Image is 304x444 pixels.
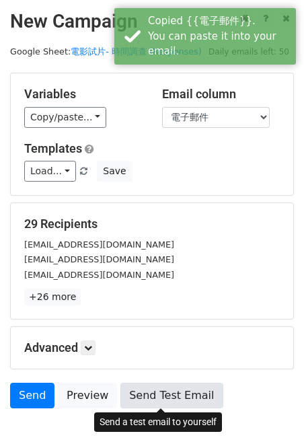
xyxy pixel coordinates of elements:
iframe: Chat Widget [237,379,304,444]
button: Save [97,161,132,182]
small: [EMAIL_ADDRESS][DOMAIN_NAME] [24,239,174,250]
h5: Variables [24,87,142,102]
a: Preview [58,383,117,408]
a: Send Test Email [120,383,223,408]
small: [EMAIL_ADDRESS][DOMAIN_NAME] [24,254,174,264]
h5: 29 Recipients [24,217,280,231]
small: Google Sheet: [10,46,202,57]
div: Send a test email to yourself [94,412,222,432]
div: Copied {{電子郵件}}. You can paste it into your email. [148,13,291,59]
small: [EMAIL_ADDRESS][DOMAIN_NAME] [24,270,174,280]
a: +26 more [24,289,81,305]
a: Load... [24,161,76,182]
a: Templates [24,141,82,155]
a: 電影試片- 時間調查 (Responses) [71,46,202,57]
a: Copy/paste... [24,107,106,128]
div: 聊天小工具 [237,379,304,444]
a: Send [10,383,54,408]
h5: Advanced [24,340,280,355]
h2: New Campaign [10,10,294,33]
h5: Email column [162,87,280,102]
